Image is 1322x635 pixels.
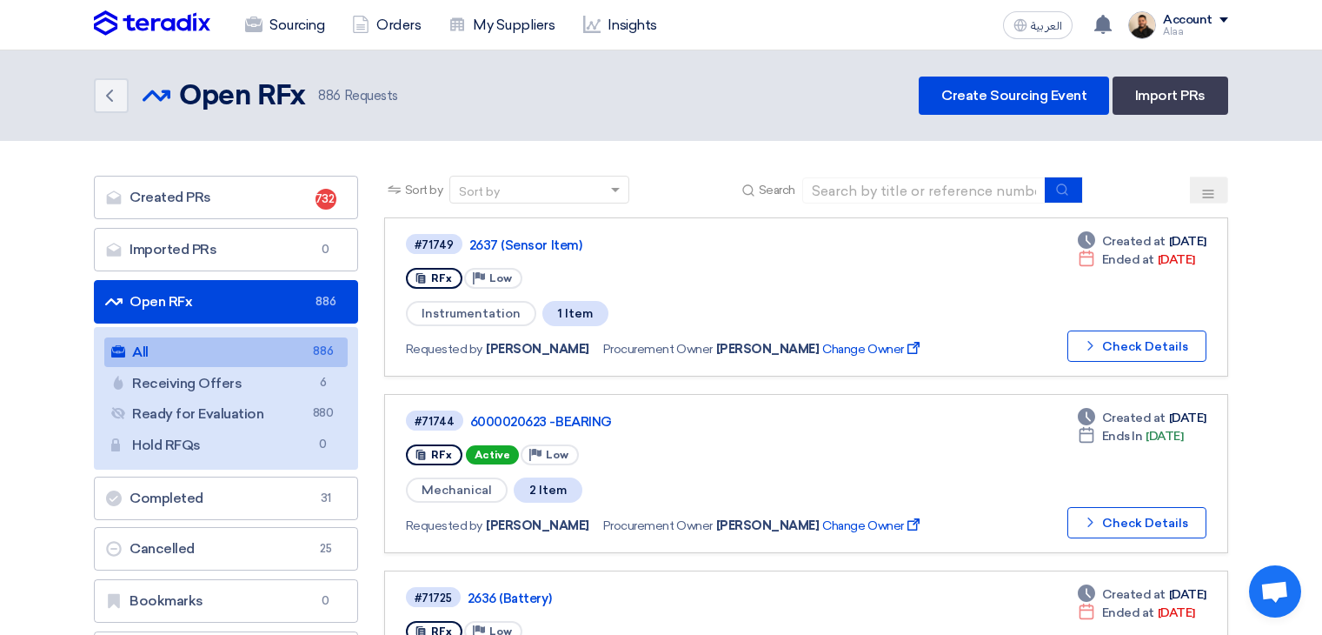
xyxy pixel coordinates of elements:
[94,280,358,324] a: Open RFx886
[431,449,452,461] span: RFx
[104,369,348,398] a: Receiving Offers
[1163,13,1212,28] div: Account
[104,431,348,460] a: Hold RFQs
[486,517,589,535] span: [PERSON_NAME]
[1102,232,1166,251] span: Created at
[338,6,435,44] a: Orders
[468,591,902,606] a: 2636 (Battery)
[1078,585,1206,604] div: [DATE]
[919,77,1109,115] a: Create Sourcing Event
[104,399,348,429] a: Ready for Evaluation
[313,343,334,361] span: 886
[405,181,443,199] span: Sort by
[466,445,519,465] span: Active
[1067,507,1206,538] button: Check Details
[316,592,336,610] span: 0
[546,449,568,461] span: Low
[1031,20,1062,32] span: العربية
[406,340,482,358] span: Requested by
[313,374,334,392] span: 6
[313,404,334,423] span: 880
[1102,604,1154,622] span: Ended at
[822,340,922,358] span: Change Owner
[406,301,536,326] span: Instrumentation
[104,338,348,367] a: All
[316,490,336,507] span: 31
[406,517,482,535] span: Requested by
[415,592,452,604] div: #71725
[459,183,500,201] div: Sort by
[94,527,358,571] a: Cancelled25
[316,293,336,311] span: 886
[716,517,820,535] span: [PERSON_NAME]
[1102,427,1143,445] span: Ends In
[569,6,671,44] a: Insights
[94,579,358,623] a: Bookmarks0
[469,237,904,253] a: 2637 (Sensor Item)
[313,436,334,454] span: 0
[1067,331,1206,362] button: Check Details
[435,6,568,44] a: My Suppliers
[316,540,336,558] span: 25
[1078,604,1195,622] div: [DATE]
[822,517,922,535] span: Change Owner
[94,10,210,37] img: Teradix logo
[1113,77,1228,115] a: Import PRs
[470,414,905,430] a: 6000020623 -BEARING
[486,340,589,358] span: [PERSON_NAME]
[759,181,795,199] span: Search
[316,189,336,210] span: 732
[716,340,820,358] span: [PERSON_NAME]
[1078,251,1195,269] div: [DATE]
[94,477,358,520] a: Completed31
[802,177,1046,204] input: Search by title or reference number
[1102,409,1166,427] span: Created at
[231,6,338,44] a: Sourcing
[1078,409,1206,427] div: [DATE]
[1249,565,1301,618] div: Open chat
[603,340,713,358] span: Procurement Owner
[406,478,508,503] span: Mechanical
[542,301,608,326] span: 1 Item
[1078,232,1206,251] div: [DATE]
[316,241,336,258] span: 0
[94,176,358,219] a: Created PRs732
[1102,585,1166,604] span: Created at
[1163,27,1228,37] div: Alaa
[415,239,454,251] div: #71749
[489,272,512,284] span: Low
[318,88,341,104] span: 886
[1128,11,1156,39] img: MAA_1717931611039.JPG
[1078,427,1184,445] div: [DATE]
[415,416,455,427] div: #71744
[514,478,582,503] span: 2 Item
[1003,11,1073,39] button: العربية
[318,86,398,106] span: Requests
[431,272,452,284] span: RFx
[94,228,358,271] a: Imported PRs0
[1102,251,1154,269] span: Ended at
[603,517,713,535] span: Procurement Owner
[179,79,304,114] h2: Open RFx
